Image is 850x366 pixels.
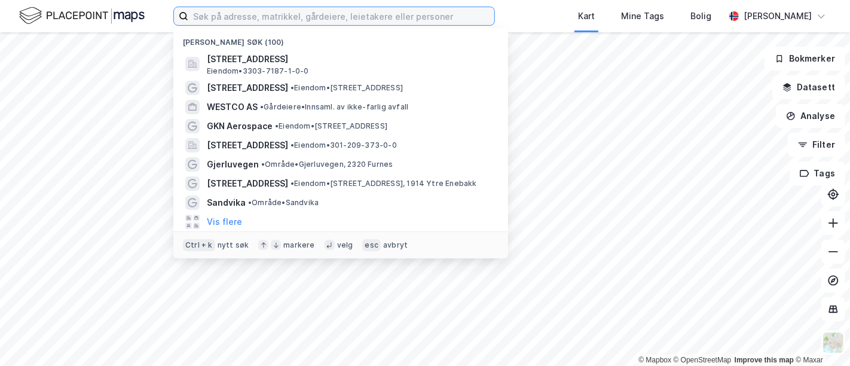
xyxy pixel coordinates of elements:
[207,100,258,114] span: WESTCO AS
[744,9,812,23] div: [PERSON_NAME]
[207,66,309,76] span: Eiendom • 3303-7187-1-0-0
[261,160,265,169] span: •
[291,179,294,188] span: •
[207,196,246,210] span: Sandvika
[19,5,145,26] img: logo.f888ab2527a4732fd821a326f86c7f29.svg
[283,240,314,250] div: markere
[207,52,494,66] span: [STREET_ADDRESS]
[337,240,353,250] div: velg
[362,239,381,251] div: esc
[207,138,288,152] span: [STREET_ADDRESS]
[578,9,595,23] div: Kart
[207,176,288,191] span: [STREET_ADDRESS]
[260,102,264,111] span: •
[790,309,850,366] iframe: Chat Widget
[207,215,242,229] button: Vis flere
[183,239,215,251] div: Ctrl + k
[291,83,294,92] span: •
[291,141,294,150] span: •
[383,240,408,250] div: avbryt
[173,28,508,50] div: [PERSON_NAME] søk (100)
[188,7,494,25] input: Søk på adresse, matrikkel, gårdeiere, leietakere eller personer
[790,309,850,366] div: Kontrollprogram for chat
[218,240,249,250] div: nytt søk
[207,157,259,172] span: Gjerluvegen
[275,121,387,131] span: Eiendom • [STREET_ADDRESS]
[248,198,319,208] span: Område • Sandvika
[275,121,279,130] span: •
[621,9,664,23] div: Mine Tags
[690,9,711,23] div: Bolig
[260,102,408,112] span: Gårdeiere • Innsaml. av ikke-farlig avfall
[207,81,288,95] span: [STREET_ADDRESS]
[261,160,393,169] span: Område • Gjerluvegen, 2320 Furnes
[291,83,403,93] span: Eiendom • [STREET_ADDRESS]
[291,141,397,150] span: Eiendom • 301-209-373-0-0
[291,179,477,188] span: Eiendom • [STREET_ADDRESS], 1914 Ytre Enebakk
[248,198,252,207] span: •
[207,119,273,133] span: GKN Aerospace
